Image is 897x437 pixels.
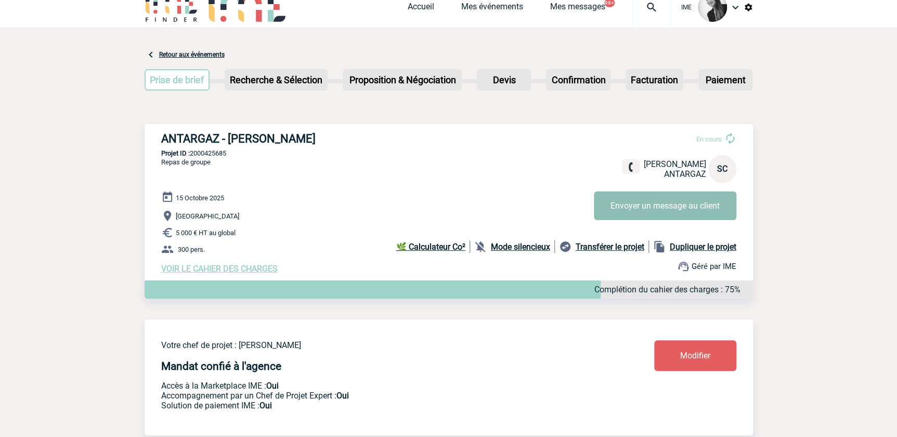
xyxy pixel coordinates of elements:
[161,391,593,401] p: Prestation payante
[146,70,209,89] p: Prise de brief
[670,242,736,252] b: Dupliquer le projet
[717,164,727,174] span: SC
[266,381,279,391] b: Oui
[178,246,205,253] span: 300 pers.
[161,149,190,157] b: Projet ID :
[461,2,523,16] a: Mes événements
[681,4,692,11] span: IME
[696,135,722,143] span: En cours
[176,229,236,237] span: 5 000 € HT au global
[344,70,461,89] p: Proposition & Négociation
[396,242,465,252] b: 🌿 Calculateur Co²
[161,340,593,350] p: Votre chef de projet : [PERSON_NAME]
[161,158,211,166] span: Repas de groupe
[664,169,706,179] span: ANTARGAZ
[161,264,278,274] a: VOIR LE CAHIER DES CHARGES
[336,391,349,401] b: Oui
[478,70,530,89] p: Devis
[626,162,635,172] img: fixe.png
[408,2,434,16] a: Accueil
[145,149,753,157] p: 2000425685
[677,260,690,273] img: support.png
[226,70,327,89] p: Recherche & Sélection
[680,351,710,361] span: Modifier
[176,212,239,220] span: [GEOGRAPHIC_DATA]
[699,70,751,89] p: Paiement
[259,401,272,410] b: Oui
[161,360,281,372] h4: Mandat confié à l'agence
[547,70,609,89] p: Confirmation
[644,159,706,169] span: [PERSON_NAME]
[161,401,593,410] p: Conformité aux process achat client, Prise en charge de la facturation, Mutualisation de plusieur...
[161,381,593,391] p: Accès à la Marketplace IME :
[692,262,736,271] span: Géré par IME
[627,70,682,89] p: Facturation
[161,132,473,145] h3: ANTARGAZ - [PERSON_NAME]
[396,240,470,253] a: 🌿 Calculateur Co²
[176,194,224,202] span: 15 Octobre 2025
[550,2,605,16] a: Mes messages
[594,191,736,220] button: Envoyer un message au client
[653,240,666,253] img: file_copy-black-24dp.png
[159,51,225,58] a: Retour aux événements
[491,242,550,252] b: Mode silencieux
[576,242,644,252] b: Transférer le projet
